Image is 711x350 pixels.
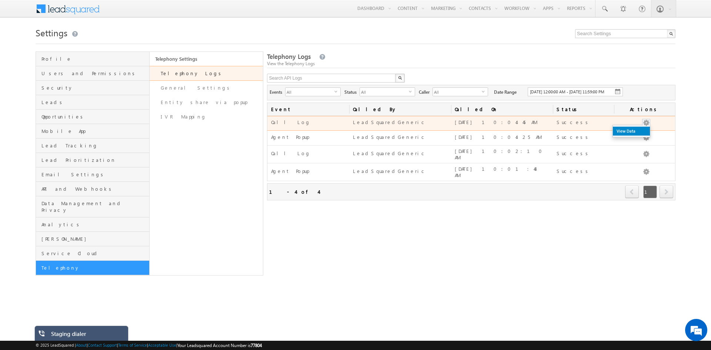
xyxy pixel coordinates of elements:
div: LeadSquaredGeneric [353,133,447,143]
a: About [76,343,87,347]
div: Success [557,133,610,143]
a: next [660,186,673,198]
a: Telephony Logs [150,66,263,81]
a: Terms of Service [118,343,147,347]
a: Mobile App [36,124,149,139]
a: Contact Support [88,343,117,347]
span: Telephony [41,264,147,271]
a: Lead Tracking [36,139,149,153]
span: Your Leadsquared Account Number is [177,343,262,348]
div: 1 - 4 of 4 [269,187,318,196]
span: Security [41,84,147,91]
a: Data Management and Privacy [36,196,149,217]
span: Lead Tracking [41,142,147,149]
a: View Data [613,127,650,136]
a: General Settings [150,81,263,95]
div: Success [557,167,610,177]
span: Telephony Logs [267,52,311,61]
span: © 2025 LeadSquared | | | | | [36,342,262,349]
span: Users and Permissions [41,70,147,77]
div: Call Log [271,150,345,159]
span: Analytics [41,221,147,228]
input: Search API Logs [267,74,396,83]
a: Profile [36,52,149,66]
span: API and Webhooks [41,186,147,192]
a: Security [36,81,149,95]
div: Staging dialer [51,330,123,341]
span: Called By [349,103,451,116]
span: 77804 [251,343,262,348]
span: Leads [41,99,147,106]
a: Service Cloud [36,246,149,261]
div: Call Log [271,119,345,128]
span: Caller [419,87,433,96]
div: [DATE] 10:02:10 AM [455,147,549,161]
a: Leads [36,95,149,110]
a: Email Settings [36,167,149,182]
span: Data Management and Privacy [41,200,147,213]
a: Opportunities [36,110,149,124]
div: LeadSquaredGeneric [353,167,447,177]
div: Success [557,150,610,159]
div: [DATE] 10:04:45 AM [455,119,549,128]
span: Event [267,103,349,116]
input: Search Settings [575,29,675,38]
a: Lead Prioritization [36,153,149,167]
span: Settings [36,27,67,39]
span: Status [553,103,614,116]
a: Acceptable Use [148,343,176,347]
span: Opportunities [41,113,147,120]
span: select [482,90,488,93]
a: Analytics [36,217,149,232]
div: Success [557,119,610,128]
div: LeadSquaredGeneric [353,119,447,128]
img: cal [615,89,621,94]
span: All [360,88,409,96]
span: 1 [643,186,657,198]
span: All [286,88,334,96]
span: Called On [451,103,553,116]
span: Date Range [492,87,528,96]
a: API and Webhooks [36,182,149,196]
img: Search [398,76,402,80]
a: Users and Permissions [36,66,149,81]
a: Telephony Settings [150,52,263,66]
span: select [334,90,340,93]
a: prev [625,186,639,198]
a: [PERSON_NAME] [36,232,149,246]
span: Email Settings [41,171,147,178]
a: Entity share via popup [150,95,263,110]
span: Events [270,87,285,96]
a: Telephony [36,261,149,275]
span: [DATE] 12:00:00 AM - [DATE] 11:59:00 PM [530,89,604,94]
div: Agent Popup [271,133,345,143]
span: Profile [41,56,147,62]
div: Agent Popup [271,167,345,177]
div: View the Telephony Logs [267,60,675,67]
span: [PERSON_NAME] [41,236,147,242]
span: Mobile App [41,128,147,134]
span: Lead Prioritization [41,157,147,163]
a: IVR Mapping [150,110,263,124]
span: All [433,88,482,96]
div: [DATE] 10:01:48 AM [455,165,549,179]
span: Status [344,87,360,96]
span: Service Cloud [41,250,147,257]
span: select [409,90,415,93]
span: Actions [614,103,675,116]
div: [DATE] 10:04:25 AM [455,133,549,143]
div: LeadSquaredGeneric [353,150,447,159]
